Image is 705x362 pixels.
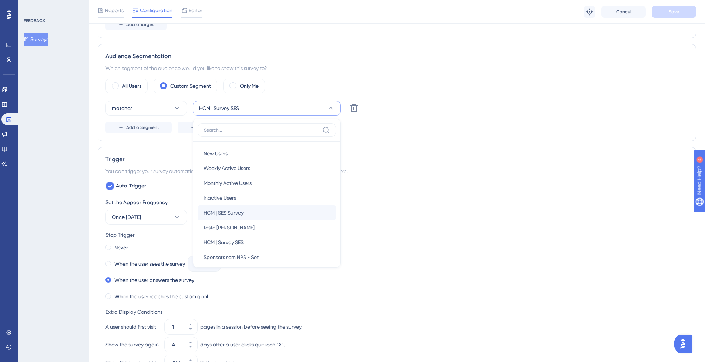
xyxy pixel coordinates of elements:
iframe: UserGuiding AI Assistant Launcher [674,333,696,355]
span: Add a Target [126,21,154,27]
span: Editor [189,6,202,15]
label: When the user reaches the custom goal [114,292,208,301]
button: HCM | Survey SES [198,235,336,250]
button: Monthly Active Users [198,176,336,190]
button: Add a Segment [105,122,172,133]
span: Inactive Users [204,193,236,202]
button: Inactive Users [198,190,336,205]
div: A user should first visit [105,322,162,331]
button: Save [652,6,696,18]
label: Only Me [240,82,259,90]
div: Stop Trigger [105,230,688,239]
label: Custom Segment [170,82,211,90]
div: Set the Appear Frequency [105,198,688,207]
div: days after a user clicks quit icon “X”. [200,340,285,349]
button: Once [DATE] [105,210,187,225]
label: When the user answers the survey [114,276,194,285]
div: You can trigger your survey automatically when the target URL is visited, and/or use the custom t... [105,167,688,176]
button: Surveys [24,33,48,46]
div: pages in a session before seeing the survey. [200,322,302,331]
span: HCM | SES Survey [204,208,244,217]
span: Save [669,9,679,15]
span: Weekly Active Users [204,164,250,173]
span: HCM | Survey SES [199,104,239,113]
label: All Users [122,82,141,90]
label: Never [114,243,128,252]
span: Once [DATE] [112,213,141,222]
div: FEEDBACK [24,18,45,24]
span: New Users [204,149,228,158]
div: Trigger [105,155,688,164]
span: Sponsors sem NPS - Set [204,253,259,262]
div: Which segment of the audience would you like to show this survey to? [105,64,688,73]
button: New Users [198,146,336,161]
button: matches [105,101,187,116]
button: Weekly Active Users [198,161,336,176]
label: When the user sees the survey [114,259,185,268]
span: Cancel [616,9,631,15]
span: Auto-Trigger [116,182,146,190]
div: 4 [51,4,54,10]
span: HCM | Survey SES [204,238,244,247]
span: Need Help? [17,2,46,11]
button: Cancel [601,6,646,18]
div: Audience Segmentation [105,52,688,61]
button: Create a Segment [178,122,250,133]
span: teste [PERSON_NAME] [204,223,255,232]
button: HCM | Survey SES [193,101,341,116]
button: Add a Target [105,19,167,30]
div: Extra Display Conditions [105,308,688,316]
span: matches [112,104,132,113]
button: teste [PERSON_NAME] [198,220,336,235]
input: Search... [204,127,319,133]
span: Configuration [140,6,172,15]
span: Monthly Active Users [204,179,252,187]
span: Add a Segment [126,124,159,130]
span: Reports [105,6,124,15]
button: HCM | SES Survey [198,205,336,220]
button: Sponsors sem NPS - Set [198,250,336,265]
div: Show the survey again [105,340,162,349]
